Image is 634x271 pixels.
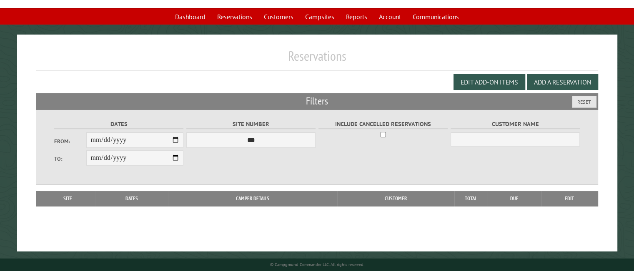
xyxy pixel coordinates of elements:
label: Dates [54,119,184,129]
label: Site Number [186,119,316,129]
label: Include Cancelled Reservations [318,119,448,129]
th: Total [454,191,488,206]
label: Customer Name [451,119,580,129]
a: Dashboard [170,9,210,25]
label: From: [54,137,87,145]
a: Communications [408,9,464,25]
th: Edit [541,191,598,206]
a: Reports [341,9,372,25]
th: Dates [95,191,168,206]
th: Customer [337,191,454,206]
button: Reset [572,96,596,108]
h2: Filters [36,93,598,109]
th: Camper Details [168,191,337,206]
small: © Campground Commander LLC. All rights reserved. [270,262,364,267]
button: Add a Reservation [527,74,598,90]
h1: Reservations [36,48,598,71]
a: Account [374,9,406,25]
th: Site [40,191,95,206]
a: Campsites [300,9,339,25]
label: To: [54,155,87,163]
a: Customers [259,9,298,25]
a: Reservations [212,9,257,25]
button: Edit Add-on Items [454,74,525,90]
th: Due [488,191,541,206]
